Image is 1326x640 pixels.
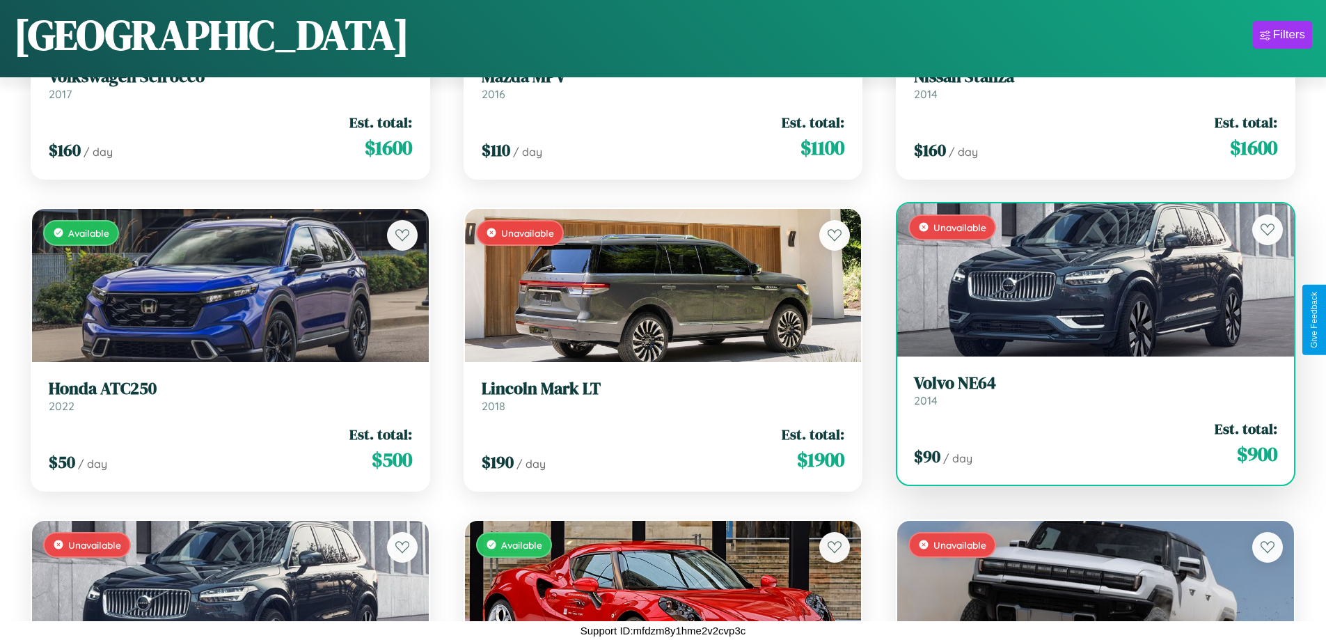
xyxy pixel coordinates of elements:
span: Available [68,227,109,239]
a: Volkswagen Scirocco2017 [49,67,412,101]
span: $ 1100 [800,134,844,162]
h1: [GEOGRAPHIC_DATA] [14,6,409,63]
span: Est. total: [782,112,844,132]
span: / day [513,145,542,159]
h3: Nissan Stanza [914,67,1277,87]
span: 2014 [914,87,938,101]
span: / day [516,457,546,471]
a: Nissan Stanza2014 [914,67,1277,101]
h3: Lincoln Mark LT [482,379,845,399]
a: Volvo NE642014 [914,373,1277,407]
span: 2022 [49,399,74,413]
span: 2017 [49,87,72,101]
span: Unavailable [68,539,121,551]
h3: Volkswagen Scirocco [49,67,412,87]
span: / day [949,145,978,159]
a: Honda ATC2502022 [49,379,412,413]
span: / day [78,457,107,471]
span: Available [501,539,542,551]
h3: Volvo NE64 [914,373,1277,393]
span: / day [84,145,113,159]
span: 2018 [482,399,505,413]
span: Est. total: [349,424,412,444]
p: Support ID: mfdzm8y1hme2v2cvp3c [581,621,746,640]
span: $ 50 [49,451,75,474]
span: $ 90 [914,445,940,468]
span: $ 160 [914,139,946,162]
span: $ 190 [482,451,514,474]
span: $ 1600 [1230,134,1277,162]
button: Filters [1253,21,1312,49]
span: $ 110 [482,139,510,162]
h3: Mazda MPV [482,67,845,87]
span: $ 900 [1237,440,1277,468]
span: $ 1600 [365,134,412,162]
span: 2014 [914,393,938,407]
span: Est. total: [1215,112,1277,132]
a: Lincoln Mark LT2018 [482,379,845,413]
a: Mazda MPV2016 [482,67,845,101]
span: Unavailable [933,539,986,551]
span: / day [943,451,972,465]
span: Est. total: [1215,419,1277,439]
span: Unavailable [501,227,554,239]
span: 2016 [482,87,505,101]
span: Unavailable [933,221,986,233]
div: Give Feedback [1309,292,1319,348]
span: Est. total: [782,424,844,444]
div: Filters [1273,28,1305,42]
span: $ 500 [372,446,412,474]
span: Est. total: [349,112,412,132]
span: $ 1900 [797,446,844,474]
span: $ 160 [49,139,81,162]
h3: Honda ATC250 [49,379,412,399]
